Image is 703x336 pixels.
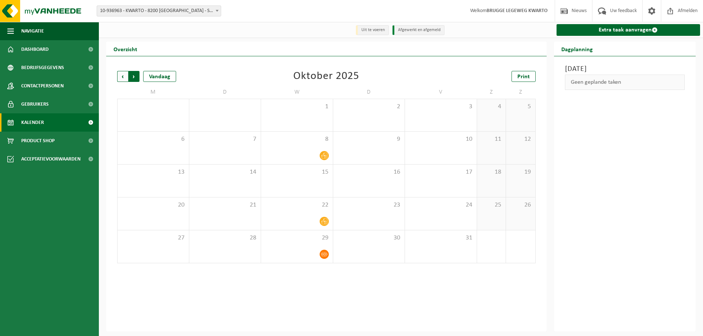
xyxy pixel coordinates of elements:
[512,71,536,82] a: Print
[333,86,405,99] td: D
[21,150,81,168] span: Acceptatievoorwaarden
[565,75,685,90] div: Geen geplande taken
[510,135,531,143] span: 12
[97,6,221,16] span: 10-936963 - KWARTO - 8200 BRUGGE - SINT-ANDRIES
[554,42,600,56] h2: Dagplanning
[261,86,333,99] td: W
[510,103,531,111] span: 5
[481,201,502,209] span: 25
[510,201,531,209] span: 26
[565,64,685,75] h3: [DATE]
[409,201,473,209] span: 24
[517,74,530,80] span: Print
[510,168,531,176] span: 19
[21,22,44,40] span: Navigatie
[143,71,176,82] div: Vandaag
[265,234,329,242] span: 29
[393,25,445,35] li: Afgewerkt en afgemeld
[481,168,502,176] span: 18
[265,201,329,209] span: 22
[557,24,700,36] a: Extra taak aanvragen
[265,135,329,143] span: 8
[193,234,257,242] span: 28
[121,135,185,143] span: 6
[106,42,145,56] h2: Overzicht
[409,135,473,143] span: 10
[506,86,535,99] td: Z
[97,5,221,16] span: 10-936963 - KWARTO - 8200 BRUGGE - SINT-ANDRIES
[337,168,401,176] span: 16
[409,234,473,242] span: 31
[337,103,401,111] span: 2
[21,40,49,58] span: Dashboard
[21,132,55,150] span: Product Shop
[121,201,185,209] span: 20
[193,168,257,176] span: 14
[21,95,49,113] span: Gebruikers
[487,8,547,14] strong: BRUGGE LEGEWEG KWARTO
[356,25,389,35] li: Uit te voeren
[121,168,185,176] span: 13
[409,168,473,176] span: 17
[129,71,140,82] span: Volgende
[409,103,473,111] span: 3
[193,201,257,209] span: 21
[189,86,261,99] td: D
[117,71,128,82] span: Vorige
[21,77,64,95] span: Contactpersonen
[337,234,401,242] span: 30
[337,135,401,143] span: 9
[117,86,189,99] td: M
[21,58,64,77] span: Bedrijfsgegevens
[405,86,477,99] td: V
[21,113,44,132] span: Kalender
[477,86,506,99] td: Z
[481,103,502,111] span: 4
[481,135,502,143] span: 11
[193,135,257,143] span: 7
[265,168,329,176] span: 15
[121,234,185,242] span: 27
[293,71,359,82] div: Oktober 2025
[265,103,329,111] span: 1
[337,201,401,209] span: 23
